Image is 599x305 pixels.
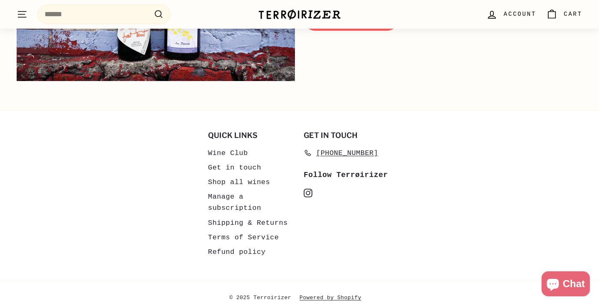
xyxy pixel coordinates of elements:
a: Cart [541,2,587,27]
inbox-online-store-chat: Shopify online store chat [539,271,592,298]
span: © 2025 Terroirizer [229,293,299,303]
h2: Get in touch [304,131,391,140]
span: Account [504,10,536,19]
a: Shipping & Returns [208,216,288,230]
a: Account [481,2,541,27]
a: [PHONE_NUMBER] [304,146,378,160]
a: Terms of Service [208,230,279,245]
span: Cart [564,10,582,19]
a: Wine Club [208,146,248,160]
span: [PHONE_NUMBER] [316,148,378,159]
a: Get in touch [208,160,261,175]
a: Manage a subscription [208,189,295,215]
h2: Quick links [208,131,295,140]
a: Powered by Shopify [299,293,370,303]
a: Shop all wines [208,175,270,189]
div: Follow Terrøirizer [304,169,391,181]
a: Refund policy [208,245,265,259]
